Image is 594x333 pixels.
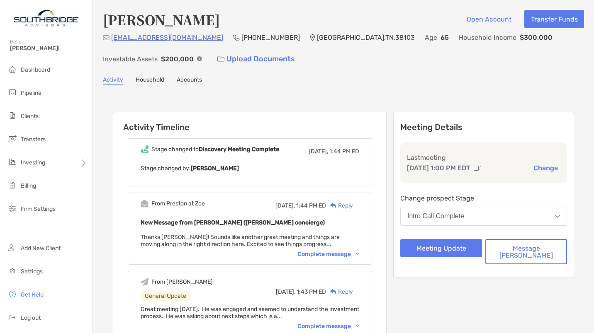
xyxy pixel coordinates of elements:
[7,111,17,121] img: clients icon
[103,35,110,40] img: Email Icon
[21,182,36,189] span: Billing
[161,54,194,64] p: $200,000
[326,287,353,296] div: Reply
[276,288,295,295] span: [DATE],
[103,54,158,64] p: Investable Assets
[21,66,50,73] span: Dashboard
[21,113,39,120] span: Clients
[141,219,325,226] b: New Message from [PERSON_NAME] ([PERSON_NAME] concierge)
[103,76,123,85] a: Activity
[151,146,279,153] div: Stage changed to
[355,253,359,255] img: Chevron icon
[555,215,560,218] img: Open dropdown arrow
[407,212,464,220] div: Intro Call Complete
[233,34,240,41] img: Phone Icon
[191,165,239,172] b: [PERSON_NAME]
[400,193,567,203] p: Change prospect Stage
[7,266,17,276] img: settings icon
[7,157,17,167] img: investing icon
[217,56,224,62] img: button icon
[309,148,328,155] span: [DATE],
[460,10,518,28] button: Open Account
[241,32,300,43] p: [PHONE_NUMBER]
[111,32,223,43] p: [EMAIL_ADDRESS][DOMAIN_NAME]
[136,76,164,85] a: Household
[400,239,482,257] button: Meeting Update
[10,45,88,52] span: [PERSON_NAME]!
[425,32,437,43] p: Age
[7,203,17,213] img: firm-settings icon
[141,145,148,153] img: Event icon
[141,234,340,248] span: Thanks [PERSON_NAME]! Sounds like another great meeting and things are moving along in the right ...
[459,32,516,43] p: Household Income
[151,200,205,207] div: From Preston at Zoe
[7,312,17,322] img: logout icon
[485,239,567,264] button: Message [PERSON_NAME]
[297,323,359,330] div: Complete message
[7,64,17,74] img: dashboard icon
[7,87,17,97] img: pipeline icon
[297,251,359,258] div: Complete message
[103,10,220,29] h4: [PERSON_NAME]
[7,243,17,253] img: add_new_client icon
[212,50,300,68] a: Upload Documents
[407,163,470,173] p: [DATE] 1:00 PM EDT
[7,289,17,299] img: get-help icon
[21,314,41,321] span: Log out
[310,34,315,41] img: Location Icon
[113,112,386,132] h6: Activity Timeline
[296,202,326,209] span: 1:44 PM ED
[275,202,295,209] span: [DATE],
[7,180,17,190] img: billing icon
[329,148,359,155] span: 1:44 PM ED
[531,164,560,172] button: Change
[21,136,46,143] span: Transfers
[141,200,148,208] img: Event icon
[21,205,56,212] span: Firm Settings
[317,32,415,43] p: [GEOGRAPHIC_DATA] , TN , 38103
[21,159,45,166] span: Investing
[330,203,336,208] img: Reply icon
[141,306,359,320] span: Great meeting [DATE]. He was engaged and seemed to understand the investment process. He was aski...
[199,146,279,153] b: Discovery Meeting Complete
[21,245,61,252] span: Add New Client
[520,32,553,43] p: $300,000
[21,268,43,275] span: Settings
[400,207,567,226] button: Intro Call Complete
[400,122,567,133] p: Meeting Details
[355,325,359,327] img: Chevron icon
[10,3,83,33] img: Zoe Logo
[21,89,41,97] span: Pipeline
[297,288,326,295] span: 1:43 PM ED
[197,56,202,61] img: Info Icon
[151,278,213,285] div: From [PERSON_NAME]
[326,201,353,210] div: Reply
[330,289,336,294] img: Reply icon
[141,291,190,301] div: General Update
[524,10,584,28] button: Transfer Funds
[141,278,148,286] img: Event icon
[474,165,481,171] img: communication type
[407,152,560,163] p: Last meeting
[441,32,449,43] p: 65
[177,76,202,85] a: Accounts
[141,163,359,174] p: Stage changed by:
[21,291,44,298] span: Get Help
[7,134,17,144] img: transfers icon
